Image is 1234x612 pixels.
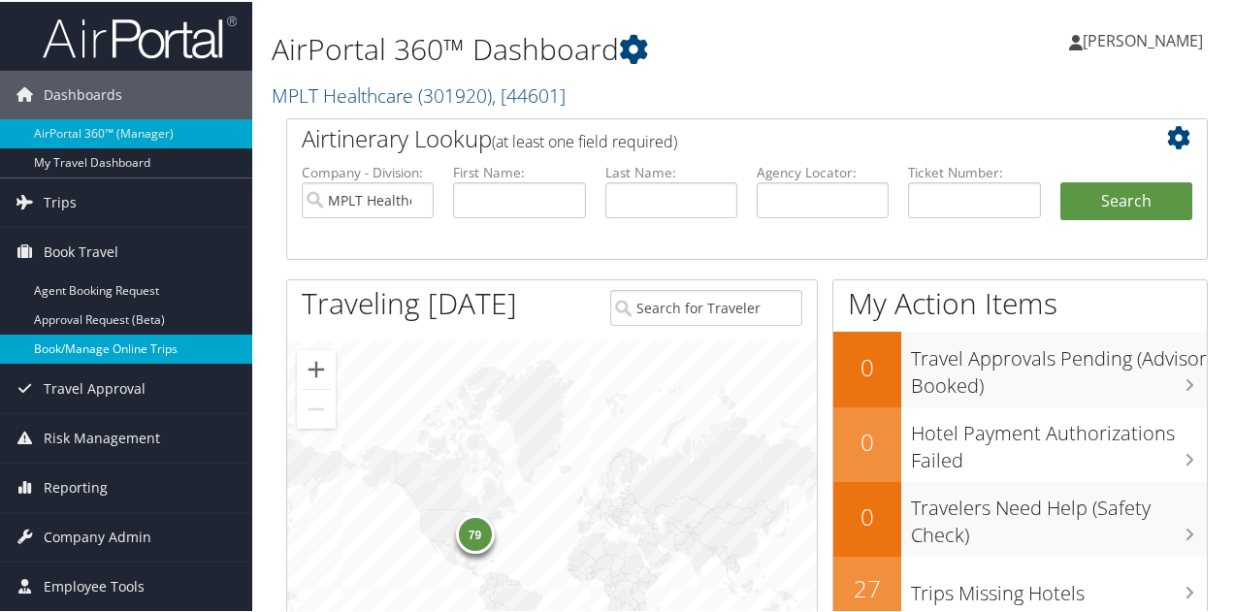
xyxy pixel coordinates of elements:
span: ( 301920 ) [418,81,492,107]
span: [PERSON_NAME] [1083,28,1203,49]
span: Trips [44,177,77,225]
span: Risk Management [44,412,160,461]
span: Travel Approval [44,363,146,411]
span: , [ 44601 ] [492,81,566,107]
label: Last Name: [605,161,737,180]
a: 0Travelers Need Help (Safety Check) [833,480,1207,555]
label: First Name: [453,161,585,180]
h2: Airtinerary Lookup [302,120,1116,153]
a: 0Travel Approvals Pending (Advisor Booked) [833,330,1207,404]
a: 0Hotel Payment Authorizations Failed [833,405,1207,480]
span: Reporting [44,462,108,510]
h2: 0 [833,349,901,382]
h3: Travelers Need Help (Safety Check) [911,483,1207,547]
span: Dashboards [44,69,122,117]
button: Zoom out [297,388,336,427]
h2: 0 [833,499,901,531]
button: Zoom in [297,348,336,387]
a: [PERSON_NAME] [1069,10,1222,68]
h1: Traveling [DATE] [302,281,517,322]
img: airportal-logo.png [43,13,237,58]
a: MPLT Healthcare [272,81,566,107]
h2: 27 [833,570,901,603]
h1: AirPortal 360™ Dashboard [272,27,905,68]
label: Agency Locator: [757,161,889,180]
button: Search [1060,180,1192,219]
span: Employee Tools [44,561,145,609]
div: 79 [456,513,495,552]
span: Book Travel [44,226,118,274]
label: Ticket Number: [908,161,1040,180]
label: Company - Division: [302,161,434,180]
h3: Trips Missing Hotels [911,568,1207,605]
h3: Hotel Payment Authorizations Failed [911,408,1207,472]
span: Company Admin [44,511,151,560]
span: (at least one field required) [492,129,677,150]
h1: My Action Items [833,281,1207,322]
h2: 0 [833,424,901,457]
h3: Travel Approvals Pending (Advisor Booked) [911,334,1207,398]
input: Search for Traveler [610,288,801,324]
